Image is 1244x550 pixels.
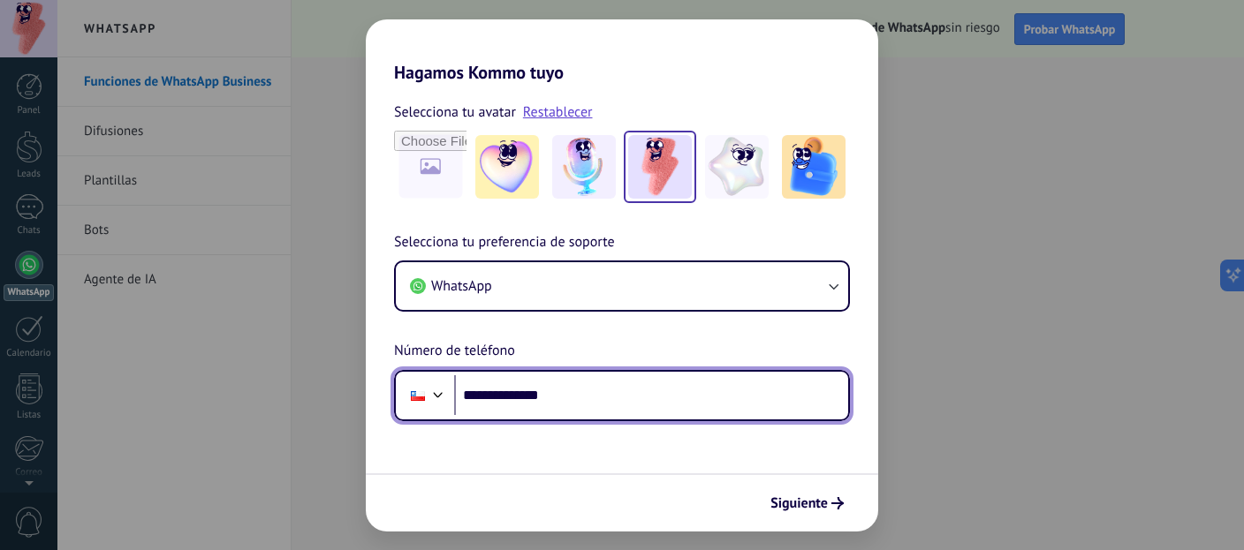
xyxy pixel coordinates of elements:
span: WhatsApp [431,277,492,295]
h2: Hagamos Kommo tuyo [366,19,878,83]
img: -4.jpeg [705,135,769,199]
img: -1.jpeg [475,135,539,199]
button: WhatsApp [396,262,848,310]
img: -5.jpeg [782,135,846,199]
img: -3.jpeg [628,135,692,199]
a: Restablecer [523,103,593,121]
span: Siguiente [770,497,828,509]
div: Chile: + 56 [401,377,435,414]
span: Número de teléfono [394,340,515,363]
button: Siguiente [762,488,852,518]
span: Selecciona tu preferencia de soporte [394,231,615,254]
span: Selecciona tu avatar [394,101,516,124]
img: -2.jpeg [552,135,616,199]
